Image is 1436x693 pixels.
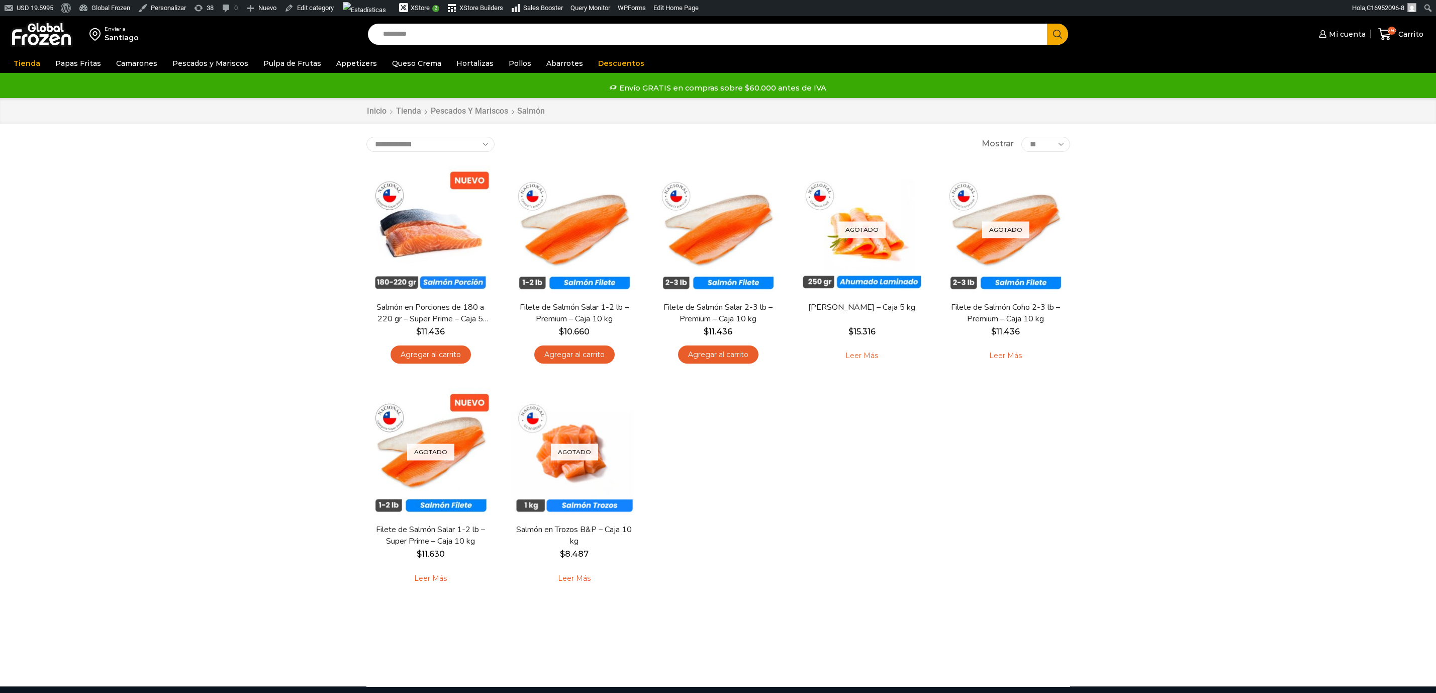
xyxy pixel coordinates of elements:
span: Mostrar [982,138,1014,150]
a: Tienda [396,106,422,117]
a: Pescados y Mariscos [167,54,253,73]
p: Agotado [407,444,454,460]
a: Filete de Salmón Salar 2-3 lb – Premium – Caja 10 kg [660,302,776,325]
a: Abarrotes [541,54,588,73]
a: Hortalizas [451,54,499,73]
h1: Salmón [517,106,545,116]
span: $ [416,327,421,336]
a: Agregar al carrito: “Filete de Salmón Salar 1-2 lb – Premium - Caja 10 kg” [534,345,615,364]
span: $ [991,327,996,336]
span: $ [704,327,709,336]
a: Leé más sobre “Filete de Salmón Salar 1-2 lb - Super Prime - Caja 10 kg” [399,568,462,589]
div: Enviar a [105,26,139,33]
a: Salmón en Porciones de 180 a 220 gr – Super Prime – Caja 5 kg [372,302,488,325]
p: Agotado [551,444,598,460]
a: Salmón en Trozos B&P – Caja 10 kg [516,524,632,547]
a: Papas Fritas [50,54,106,73]
p: Agotado [982,221,1029,238]
a: Tienda [9,54,45,73]
span: C16952096-8 [1367,4,1404,12]
a: Agregar al carrito: “Filete de Salmón Salar 2-3 lb - Premium - Caja 10 kg” [678,345,758,364]
bdi: 11.630 [417,549,445,559]
bdi: 11.436 [704,327,732,336]
a: Queso Crema [387,54,446,73]
bdi: 15.316 [848,327,876,336]
span: XStore Builders [459,4,503,12]
a: Inicio [366,106,387,117]
a: Appetizers [331,54,382,73]
a: Pulpa de Frutas [258,54,326,73]
img: Visitas de 48 horas. Haz clic para ver más estadísticas del sitio. [343,2,386,18]
a: Pollos [504,54,536,73]
a: Leé más sobre “Filete de Salmón Coho 2-3 lb - Premium - Caja 10 kg” [974,345,1037,367]
span: $ [848,327,853,336]
img: xstore [399,3,408,12]
a: Camarones [111,54,162,73]
a: Filete de Salmón Salar 1-2 lb – Super Prime – Caja 10 kg [372,524,488,547]
button: Search button [1047,24,1068,45]
a: Leé más sobre “Salmón en Trozos B&P - Caja 10 kg” [542,568,606,589]
bdi: 11.436 [991,327,1020,336]
a: Agregar al carrito: “Salmón en Porciones de 180 a 220 gr - Super Prime - Caja 5 kg” [391,345,471,364]
a: [PERSON_NAME] – Caja 5 kg [804,302,919,313]
div: Santiago [105,33,139,43]
bdi: 11.436 [416,327,445,336]
span: $ [559,327,564,336]
a: 250 Carrito [1376,23,1426,46]
img: address-field-icon.svg [89,26,105,43]
a: Mi cuenta [1316,24,1366,44]
span: XStore [411,4,430,12]
p: Agotado [838,221,886,238]
a: Filete de Salmón Salar 1-2 lb – Premium – Caja 10 kg [516,302,632,325]
span: Mi cuenta [1326,29,1366,39]
a: Leé más sobre “Salmón Ahumado Laminado - Caja 5 kg” [830,345,894,367]
span: Carrito [1396,29,1423,39]
select: Pedido de la tienda [366,137,495,152]
bdi: 8.487 [560,549,589,559]
span: $ [417,549,422,559]
a: Descuentos [593,54,649,73]
span: 250 [1388,27,1396,35]
a: Filete de Salmón Coho 2-3 lb – Premium – Caja 10 kg [947,302,1063,325]
span: $ [560,549,565,559]
nav: Breadcrumb [366,106,545,117]
span: 2 [432,5,439,12]
a: Pescados y Mariscos [430,106,509,117]
span: Sales Booster [523,4,563,12]
bdi: 10.660 [559,327,590,336]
